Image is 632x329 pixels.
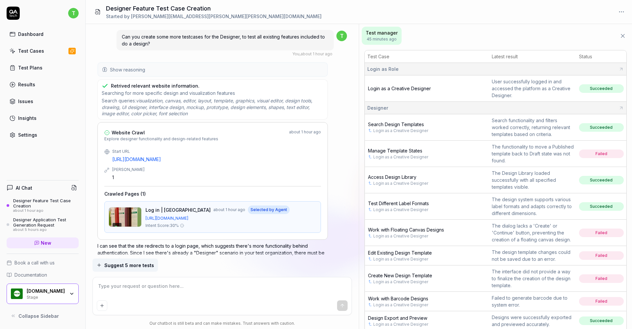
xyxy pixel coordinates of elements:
h4: AI Chat [16,184,32,191]
span: Access Design Library [368,174,416,180]
div: Results [18,81,35,88]
img: Pricer.com Logo [11,288,23,300]
span: Log in | [GEOGRAPHIC_DATA] [145,206,211,213]
a: Login as a Creative Designer [373,207,428,213]
div: Pricer.com [27,288,65,294]
a: Test Different Label FormatsLogin as a Creative Designer [368,201,487,213]
span: Search queries: [102,97,324,117]
div: The dialog lacks a 'Create' or 'Continue' button, preventing the creation of a floating canvas de... [492,222,574,243]
span: t [68,8,79,18]
th: Status [576,50,626,63]
span: t [336,31,347,41]
span: Documentation [14,271,47,278]
a: Settings [7,128,79,141]
span: Test Different Label Formats [368,201,429,206]
div: Dashboard [18,31,43,38]
span: Search Design Templates [368,122,424,127]
a: Test Plans [7,61,79,74]
button: Pricer.com Logo[DOMAIN_NAME]Stage [7,284,79,304]
div: Our chatbot is still beta and can make mistakes. Trust answers with caution. [92,320,352,326]
p: I can see that the site redirects to a login page, which suggests there's more functionality behi... [97,242,328,270]
div: Search functionality and filters worked correctly, returning relevant templates based on criteria. [492,117,574,138]
div: Designer Application Test Generation Request [13,217,79,228]
div: about 1 hour ago [13,208,79,213]
div: Retrived relevant website information. [111,82,199,89]
span: Can you create some more testcases for the Designer, to test all existing features included to do... [122,34,325,46]
a: Login as a Creative Designer [373,302,428,308]
a: Login as a Creative Designer [373,180,428,186]
a: Login as a Creative Designer [373,279,428,285]
a: New [7,237,79,248]
span: Succeeded [579,202,624,211]
a: [URL][DOMAIN_NAME] [145,215,317,221]
a: Work with Barcode DesignsLogin as a Creative Designer [368,296,487,308]
a: Search Design TemplatesLogin as a Creative Designer [368,122,487,134]
a: Access Design LibraryLogin as a Creative Designer [368,174,487,186]
a: Login as a Creative Designer [373,154,428,160]
span: about 1 hour ago [213,207,245,213]
span: Show reasoning [110,66,145,73]
div: [PERSON_NAME] [112,167,321,173]
span: Login as Role [367,66,399,72]
span: Failed [579,150,624,158]
div: Designer Feature Test Case Creation [13,198,79,209]
span: Test manager [366,29,398,36]
div: , about 1 hour ago [292,51,332,57]
div: Designs were successfully exported and previewed accurately. [492,314,574,328]
span: Succeeded [579,316,624,325]
img: Log in | Pricer Plaza [109,207,142,227]
span: Designer [367,104,388,111]
button: Test manager45 minutes ago [362,27,402,45]
a: Designer Application Test Generation Requestabout 5 hours ago [7,217,79,232]
div: Stage [27,294,65,299]
a: Work with Floating Canvas DesignsLogin as a Creative Designer [368,227,487,239]
a: Book a call with us [7,259,79,266]
a: Issues [7,95,79,108]
span: Edit Existing Design Template [368,250,432,256]
th: Latest result [489,50,576,63]
th: Test Case [365,50,489,63]
span: Failed [579,251,624,260]
div: Test Cases [18,47,44,54]
a: Login as a Creative Designer [368,86,431,91]
div: Failed to generate barcode due to system error. [492,294,574,308]
div: The interface did not provide a way to finalize the creation of the design template. [492,268,574,289]
span: Explore designer functionality and design-related features [104,136,218,142]
span: Website Crawl [112,129,145,136]
span: You [292,51,300,56]
div: The design system supports various label formats and adapts correctly to different dimensions. [492,196,574,217]
a: Edit Existing Design TemplateLogin as a Creative Designer [368,250,487,262]
span: 45 minutes ago [366,36,398,42]
span: Failed [579,229,624,237]
div: about 5 hours ago [13,228,79,232]
span: Failed [579,297,624,306]
span: Failed [579,274,624,283]
span: Create New Design Template [368,273,432,278]
a: Documentation [7,271,79,278]
span: visualization, canvas, editor, layout, template, graphics, visual editor, design tools, drawing, ... [102,98,312,116]
button: t [68,7,79,20]
h1: Designer Feature Test Case Creation [106,4,322,13]
span: Design Export and Preview [368,315,427,321]
span: Work with Floating Canvas Designs [368,227,444,233]
a: Design Export and PreviewLogin as a Creative Designer [368,315,487,327]
div: 1 [112,174,321,181]
a: Designer Feature Test Case Creationabout 1 hour ago [7,198,79,213]
a: Login as a Creative Designer [373,233,428,239]
a: Website Crawl [104,129,218,136]
span: Succeeded [579,123,624,132]
a: Insights [7,112,79,124]
div: The functionality to move a Published template back to Draft state was not found. [492,143,574,164]
a: Manage Template StatesLogin as a Creative Designer [368,148,487,160]
button: Suggest 5 more tests [92,259,158,272]
span: Selected by Agent [248,206,290,214]
a: Dashboard [7,28,79,41]
h4: Crawled Pages ( 1 ) [104,190,146,197]
div: Test Plans [18,64,42,71]
div: User successfully logged in and accessed the platform as a Creative Designer. [492,78,574,99]
span: [PERSON_NAME][EMAIL_ADDRESS][PERSON_NAME][PERSON_NAME][DOMAIN_NAME] [131,14,322,19]
button: Show reasoning [98,63,327,76]
a: Results [7,78,79,91]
